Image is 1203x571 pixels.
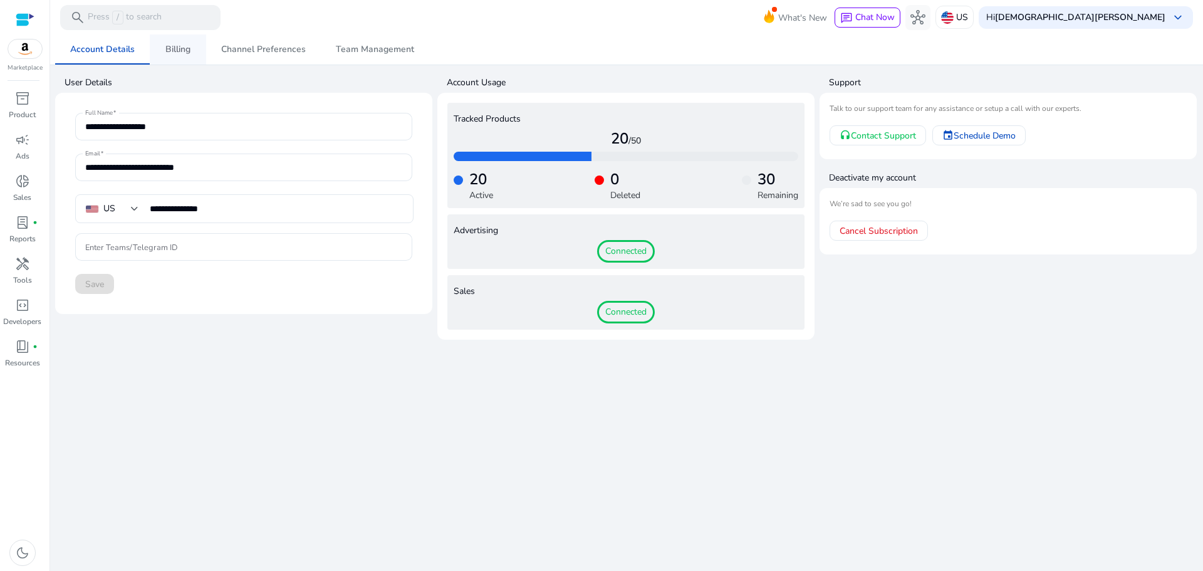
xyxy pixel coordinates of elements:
[830,198,1187,210] mat-card-subtitle: We’re sad to see you go!
[454,226,798,236] h4: Advertising
[165,45,190,54] span: Billing
[9,233,36,244] p: Reports
[8,39,42,58] img: amazon.svg
[15,545,30,560] span: dark_mode
[85,150,100,159] mat-label: Email
[469,170,493,189] h4: 20
[829,76,1197,89] h4: Support
[610,189,640,202] p: Deleted
[610,170,640,189] h4: 0
[15,256,30,271] span: handyman
[1170,10,1185,25] span: keyboard_arrow_down
[454,130,798,148] h4: 20
[905,5,930,30] button: hub
[336,45,414,54] span: Team Management
[830,125,926,145] a: Contact Support
[829,172,1197,184] h4: Deactivate my account
[221,45,306,54] span: Channel Preferences
[3,316,41,327] p: Developers
[70,10,85,25] span: search
[840,12,853,24] span: chat
[447,76,815,89] h4: Account Usage
[13,192,31,203] p: Sales
[9,109,36,120] p: Product
[112,11,123,24] span: /
[70,45,135,54] span: Account Details
[758,189,798,202] p: Remaining
[942,130,954,141] mat-icon: event
[758,170,798,189] h4: 30
[15,91,30,106] span: inventory_2
[830,221,928,241] a: Cancel Subscription
[628,135,641,147] span: /50
[956,6,968,28] p: US
[835,8,900,28] button: chatChat Now
[33,220,38,225] span: fiber_manual_record
[855,11,895,23] span: Chat Now
[65,76,432,89] h4: User Details
[986,13,1165,22] p: Hi
[778,7,827,29] span: What's New
[88,11,162,24] p: Press to search
[840,224,918,238] span: Cancel Subscription
[103,202,115,216] div: US
[840,130,851,141] mat-icon: headset
[16,150,29,162] p: Ads
[910,10,925,25] span: hub
[15,174,30,189] span: donut_small
[454,286,798,297] h4: Sales
[830,103,1187,115] mat-card-subtitle: Talk to our support team for any assistance or setup a call with our experts.
[469,189,493,202] p: Active
[597,301,655,323] span: Connected
[15,339,30,354] span: book_4
[597,240,655,263] span: Connected
[15,215,30,230] span: lab_profile
[13,275,32,286] p: Tools
[995,11,1165,23] b: [DEMOGRAPHIC_DATA][PERSON_NAME]
[33,344,38,349] span: fiber_manual_record
[15,132,30,147] span: campaign
[941,11,954,24] img: us.svg
[15,298,30,313] span: code_blocks
[954,129,1016,142] span: Schedule Demo
[851,129,916,142] span: Contact Support
[85,109,113,118] mat-label: Full Name
[5,357,40,369] p: Resources
[454,114,798,125] h4: Tracked Products
[8,63,43,73] p: Marketplace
